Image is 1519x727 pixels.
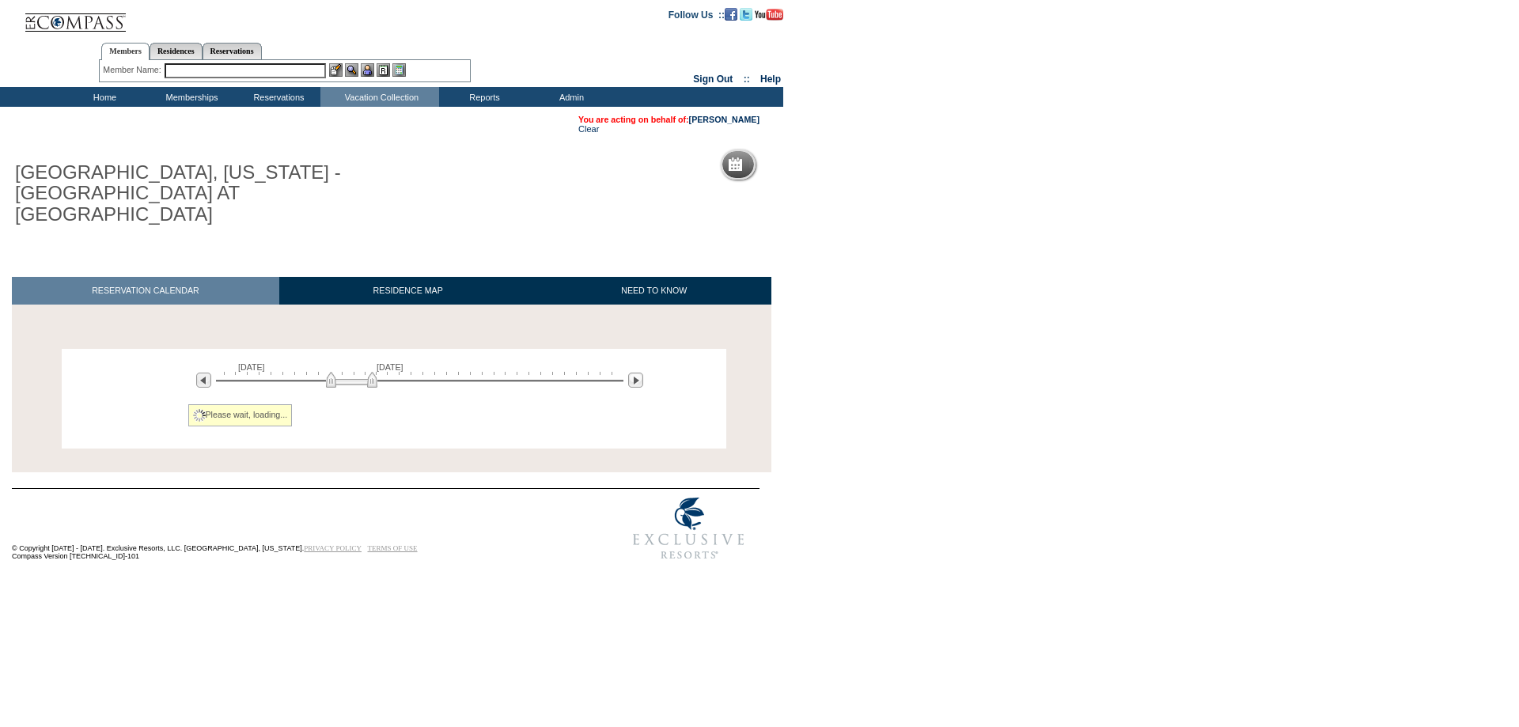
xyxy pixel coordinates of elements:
[693,74,733,85] a: Sign Out
[150,43,203,59] a: Residences
[196,373,211,388] img: Previous
[669,8,725,21] td: Follow Us ::
[361,63,374,77] img: Impersonate
[740,9,752,18] a: Follow us on Twitter
[725,9,737,18] a: Become our fan on Facebook
[12,277,279,305] a: RESERVATION CALENDAR
[345,63,358,77] img: View
[536,277,771,305] a: NEED TO KNOW
[578,115,759,124] span: You are acting on behalf of:
[146,87,233,107] td: Memberships
[188,404,293,426] div: Please wait, loading...
[628,373,643,388] img: Next
[320,87,439,107] td: Vacation Collection
[377,63,390,77] img: Reservations
[526,87,613,107] td: Admin
[203,43,262,59] a: Reservations
[238,362,265,372] span: [DATE]
[377,362,403,372] span: [DATE]
[392,63,406,77] img: b_calculator.gif
[101,43,150,60] a: Members
[740,8,752,21] img: Follow us on Twitter
[760,74,781,85] a: Help
[12,490,566,568] td: © Copyright [DATE] - [DATE]. Exclusive Resorts, LLC. [GEOGRAPHIC_DATA], [US_STATE]. Compass Versi...
[755,9,783,21] img: Subscribe to our YouTube Channel
[59,87,146,107] td: Home
[12,159,366,228] h1: [GEOGRAPHIC_DATA], [US_STATE] - [GEOGRAPHIC_DATA] AT [GEOGRAPHIC_DATA]
[755,9,783,18] a: Subscribe to our YouTube Channel
[744,74,750,85] span: ::
[103,63,164,77] div: Member Name:
[618,489,759,568] img: Exclusive Resorts
[193,409,206,422] img: spinner2.gif
[304,544,362,552] a: PRIVACY POLICY
[725,8,737,21] img: Become our fan on Facebook
[368,544,418,552] a: TERMS OF USE
[329,63,343,77] img: b_edit.gif
[748,160,869,170] h5: Reservation Calendar
[233,87,320,107] td: Reservations
[439,87,526,107] td: Reports
[689,115,759,124] a: [PERSON_NAME]
[279,277,537,305] a: RESIDENCE MAP
[578,124,599,134] a: Clear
